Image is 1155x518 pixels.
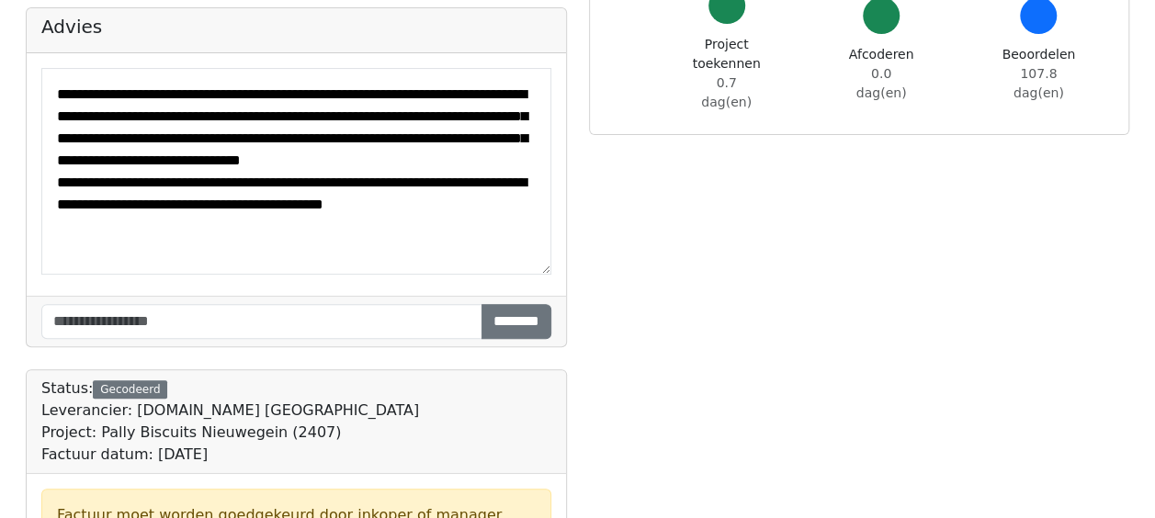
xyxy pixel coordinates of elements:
div: Project: Pally Biscuits Nieuwegein (2407) [41,422,419,444]
div: Beoordelen [1002,45,1075,103]
div: Project toekennen [693,35,761,112]
h5: Advies [41,16,551,38]
span: 0.7 dag(en) [701,75,752,109]
div: Factuur datum: [DATE] [41,444,419,466]
div: Status: [41,377,419,466]
span: 107.8 dag(en) [1013,66,1064,100]
span: 0.0 dag(en) [856,66,907,100]
div: Leverancier: [DOMAIN_NAME] [GEOGRAPHIC_DATA] [41,400,419,422]
div: Afcoderen [849,45,914,103]
div: Gecodeerd [93,380,167,399]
